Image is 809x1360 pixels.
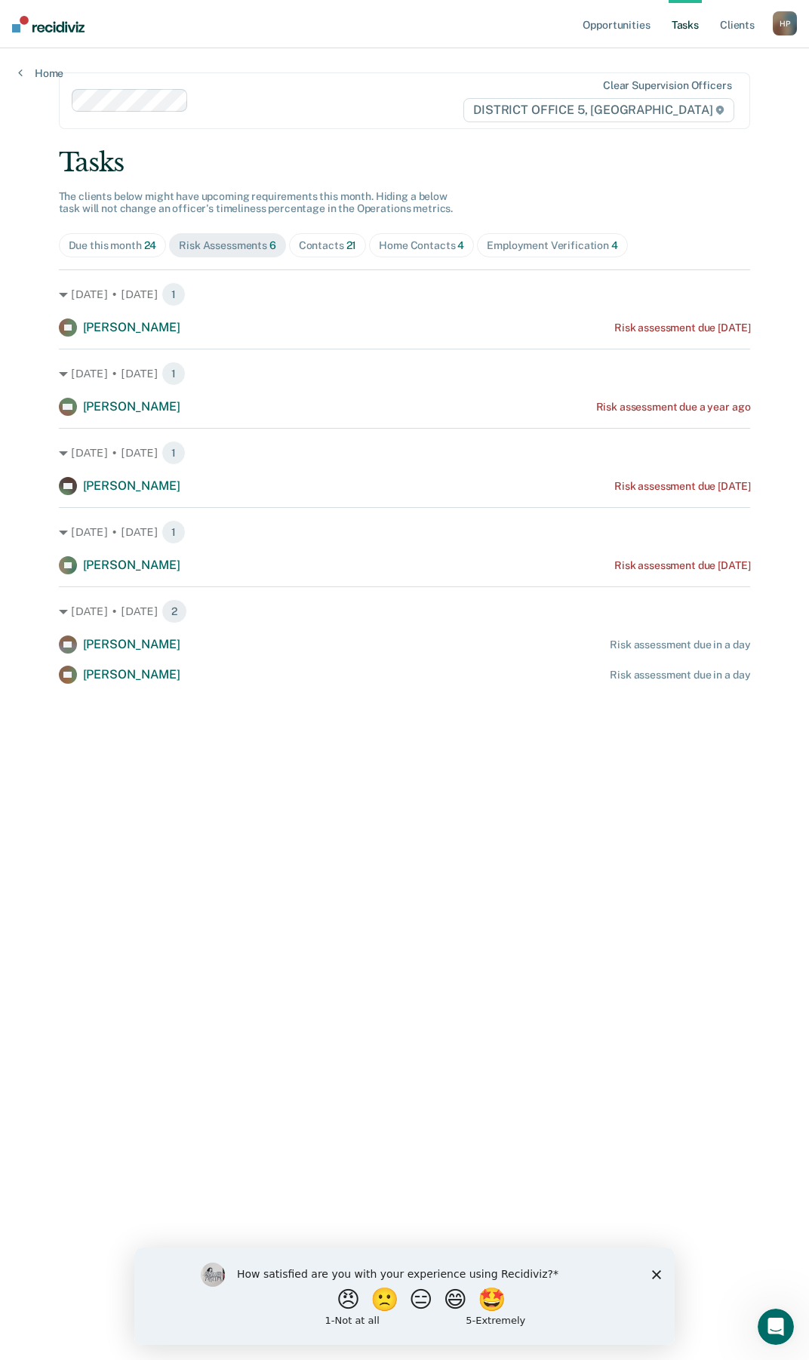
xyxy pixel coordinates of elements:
[596,401,751,414] div: Risk assessment due a year ago
[161,282,186,306] span: 1
[603,79,731,92] div: Clear supervision officers
[83,558,180,572] span: [PERSON_NAME]
[773,11,797,35] div: H P
[614,322,750,334] div: Risk assessment due [DATE]
[59,147,751,178] div: Tasks
[83,320,180,334] span: [PERSON_NAME]
[457,239,464,251] span: 4
[269,239,276,251] span: 6
[83,637,180,651] span: [PERSON_NAME]
[610,669,750,682] div: Risk assessment due in a day
[69,239,157,252] div: Due this month
[346,239,357,251] span: 21
[611,239,618,251] span: 4
[758,1309,794,1345] iframe: Intercom live chat
[59,441,751,465] div: [DATE] • [DATE] 1
[144,239,157,251] span: 24
[161,441,186,465] span: 1
[18,66,63,80] a: Home
[610,638,750,651] div: Risk assessment due in a day
[614,559,750,572] div: Risk assessment due [DATE]
[59,599,751,623] div: [DATE] • [DATE] 2
[59,282,751,306] div: [DATE] • [DATE] 1
[83,478,180,493] span: [PERSON_NAME]
[83,399,180,414] span: [PERSON_NAME]
[179,239,276,252] div: Risk Assessments
[59,362,751,386] div: [DATE] • [DATE] 1
[59,190,454,215] span: The clients below might have upcoming requirements this month. Hiding a below task will not chang...
[83,667,180,682] span: [PERSON_NAME]
[463,98,734,122] span: DISTRICT OFFICE 5, [GEOGRAPHIC_DATA]
[12,16,85,32] img: Recidiviz
[379,239,464,252] div: Home Contacts
[299,239,357,252] div: Contacts
[773,11,797,35] button: HP
[161,599,187,623] span: 2
[59,520,751,544] div: [DATE] • [DATE] 1
[614,480,750,493] div: Risk assessment due [DATE]
[487,239,618,252] div: Employment Verification
[161,362,186,386] span: 1
[161,520,186,544] span: 1
[134,1248,675,1345] iframe: Survey by Kim from Recidiviz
